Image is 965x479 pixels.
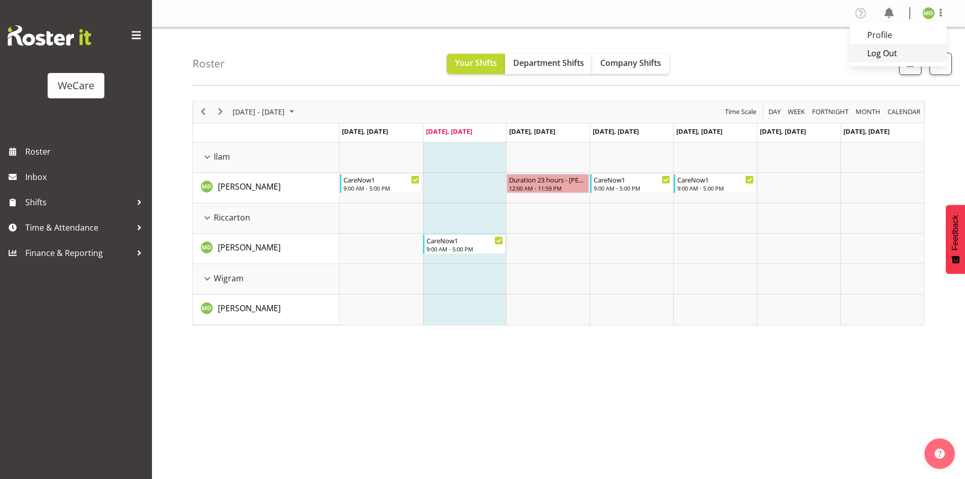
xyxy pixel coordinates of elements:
[218,302,281,314] a: [PERSON_NAME]
[25,169,147,185] span: Inbox
[786,105,807,118] button: Timeline Week
[850,44,947,62] a: Log Out
[426,127,472,136] span: [DATE], [DATE]
[513,57,584,68] span: Department Shifts
[594,174,670,185] div: CareNow1
[886,105,921,118] span: calendar
[811,105,850,118] span: Fortnight
[760,127,806,136] span: [DATE], [DATE]
[850,26,947,44] a: Profile
[946,205,965,274] button: Feedback - Show survey
[886,105,922,118] button: Month
[218,181,281,192] span: [PERSON_NAME]
[214,105,227,118] button: Next
[600,57,661,68] span: Company Shifts
[677,184,754,192] div: 9:00 AM - 5:00 PM
[25,220,132,235] span: Time & Attendance
[423,235,506,254] div: Marie-Claire Dickson-Bakker"s event - CareNow1 Begin From Tuesday, August 26, 2025 at 9:00:00 AM ...
[218,242,281,253] span: [PERSON_NAME]
[767,105,782,118] span: Day
[231,105,286,118] span: [DATE] - [DATE]
[342,127,388,136] span: [DATE], [DATE]
[447,54,505,74] button: Your Shifts
[922,7,935,19] img: marie-claire-dickson-bakker11590.jpg
[509,127,555,136] span: [DATE], [DATE]
[767,105,783,118] button: Timeline Day
[229,101,300,123] div: August 25 - 31, 2025
[193,234,339,264] td: Marie-Claire Dickson-Bakker resource
[214,272,244,284] span: Wigram
[8,25,91,46] img: Rosterit website logo
[505,54,592,74] button: Department Shifts
[214,211,250,224] span: Riccarton
[677,174,754,185] div: CareNow1
[25,144,147,159] span: Roster
[427,245,503,253] div: 9:00 AM - 5:00 PM
[195,101,212,123] div: previous period
[810,105,851,118] button: Fortnight
[218,180,281,193] a: [PERSON_NAME]
[590,174,673,193] div: Marie-Claire Dickson-Bakker"s event - CareNow1 Begin From Thursday, August 28, 2025 at 9:00:00 AM...
[339,142,924,325] table: Timeline Week of August 26, 2025
[197,105,210,118] button: Previous
[214,151,230,163] span: Ilam
[212,101,229,123] div: next period
[192,58,225,69] h4: Roster
[854,105,882,118] button: Timeline Month
[843,127,890,136] span: [DATE], [DATE]
[935,449,945,459] img: help-xxl-2.png
[193,142,339,173] td: Ilam resource
[193,173,339,203] td: Marie-Claire Dickson-Bakker resource
[193,203,339,234] td: Riccarton resource
[25,195,132,210] span: Shifts
[509,184,587,192] div: 12:00 AM - 11:59 PM
[787,105,806,118] span: Week
[723,105,758,118] button: Time Scale
[507,174,589,193] div: Marie-Claire Dickson-Bakker"s event - Duration 23 hours - Marie-Claire Dickson-Bakker Begin From ...
[193,294,339,325] td: Marie-Claire Dickson-Bakker resource
[855,105,881,118] span: Month
[192,101,924,325] div: Timeline Week of August 26, 2025
[343,184,420,192] div: 9:00 AM - 5:00 PM
[593,127,639,136] span: [DATE], [DATE]
[676,127,722,136] span: [DATE], [DATE]
[427,235,503,245] div: CareNow1
[594,184,670,192] div: 9:00 AM - 5:00 PM
[951,215,960,250] span: Feedback
[25,245,132,261] span: Finance & Reporting
[592,54,669,74] button: Company Shifts
[58,78,94,93] div: WeCare
[455,57,497,68] span: Your Shifts
[340,174,422,193] div: Marie-Claire Dickson-Bakker"s event - CareNow1 Begin From Monday, August 25, 2025 at 9:00:00 AM G...
[218,241,281,253] a: [PERSON_NAME]
[193,264,339,294] td: Wigram resource
[509,174,587,185] div: Duration 23 hours - [PERSON_NAME]
[674,174,756,193] div: Marie-Claire Dickson-Bakker"s event - CareNow1 Begin From Friday, August 29, 2025 at 9:00:00 AM G...
[343,174,420,185] div: CareNow1
[724,105,757,118] span: Time Scale
[231,105,299,118] button: August 2025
